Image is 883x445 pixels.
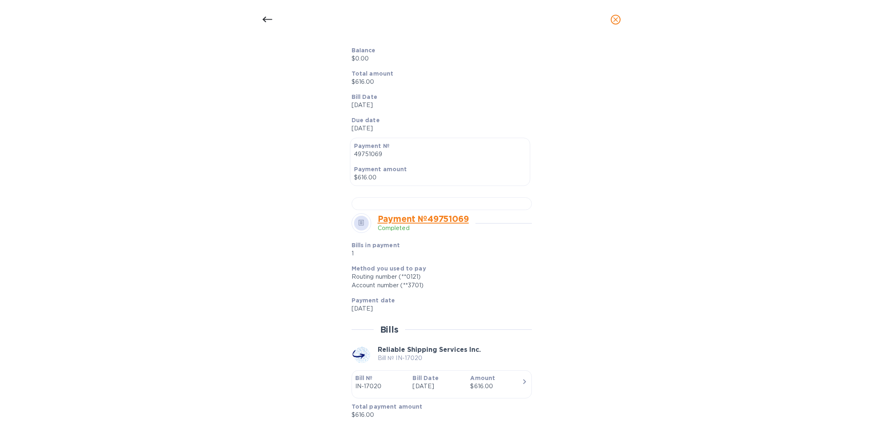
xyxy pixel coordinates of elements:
button: close [606,10,625,29]
b: Due date [352,117,380,123]
p: $616.00 [352,78,525,86]
p: $616.00 [354,173,526,182]
b: Bill № [355,375,373,381]
p: 1 [352,249,467,258]
p: Bill № IN-17020 [378,354,481,362]
b: Bill Date [352,94,377,100]
b: Total amount [352,70,394,77]
p: [DATE] [412,382,464,391]
p: [DATE] [352,101,525,110]
b: Reliable Shipping Services Inc. [378,346,481,353]
p: [DATE] [352,304,525,313]
p: [DATE] [352,124,525,133]
a: Payment № 49751069 [378,214,469,224]
p: $0.00 [352,54,525,63]
b: Amount [470,375,495,381]
p: $616.00 [352,411,525,419]
b: Bill Date [412,375,438,381]
b: Balance [352,47,376,54]
p: Completed [378,224,469,233]
div: $616.00 [470,382,521,391]
h2: Bills [380,324,399,335]
p: IN-17020 [355,382,406,391]
b: Payment amount [354,166,407,172]
b: Payment № [354,143,390,149]
div: Account number (**3701) [352,281,525,290]
div: Routing number (**0121) [352,273,525,281]
b: Total payment amount [352,403,423,410]
b: Payment date [352,297,395,304]
button: Bill №IN-17020Bill Date[DATE]Amount$616.00 [352,370,532,398]
p: 49751069 [354,150,526,159]
b: Bills in payment [352,242,400,248]
b: Method you used to pay [352,265,426,272]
